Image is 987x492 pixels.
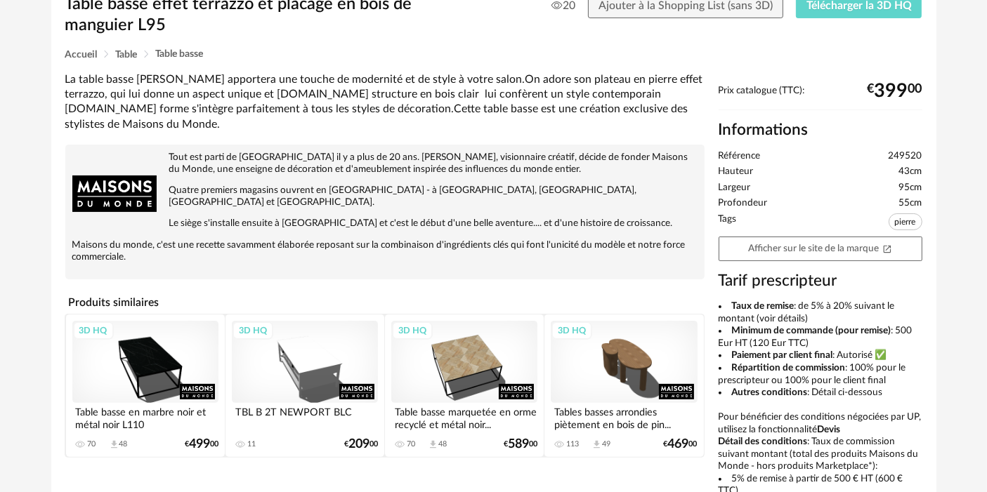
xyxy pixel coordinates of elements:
div: 70 [88,439,96,449]
b: Répartition de commission [731,363,845,373]
h3: Tarif prescripteur [719,271,922,291]
div: 70 [407,439,415,449]
span: Tags [719,213,737,234]
span: Table basse [156,49,204,59]
div: 3D HQ [233,321,273,340]
a: 3D HQ Table basse marquetée en orme recyclé et métal noir... 70 Download icon 48 €58900 [385,314,544,457]
p: Quatre premiers magasins ouvrent en [GEOGRAPHIC_DATA] - à [GEOGRAPHIC_DATA], [GEOGRAPHIC_DATA], [... [72,185,698,208]
div: 49 [602,439,610,449]
span: 55cm [899,197,922,210]
span: Référence [719,150,761,163]
span: 95cm [899,182,922,194]
span: Table [116,50,138,60]
h4: Produits similaires [65,292,705,313]
p: Tout est parti de [GEOGRAPHIC_DATA] il y a plus de 20 ans. [PERSON_NAME], visionnaire créatif, dé... [72,152,698,175]
div: Breadcrumb [65,49,922,60]
div: TBL B 2T NEWPORT BLC [232,403,378,431]
span: Profondeur [719,197,768,210]
span: 43cm [899,166,922,178]
li: : Autorisé ✅ [719,350,922,362]
div: € 00 [185,439,218,449]
span: 249520 [889,150,922,163]
div: Prix catalogue (TTC): [719,85,922,111]
b: Détail des conditions [719,437,808,446]
div: 11 [247,439,256,449]
a: 3D HQ Tables basses arrondies piètement en bois de pin... 113 Download icon 49 €46900 [544,314,703,457]
div: Table basse marquetée en orme recyclé et métal noir... [391,403,537,431]
div: € 00 [868,86,922,97]
div: 3D HQ [392,321,433,340]
span: 589 [508,439,529,449]
div: Table basse en marbre noir et métal noir L110 [72,403,218,431]
b: Devis [818,425,841,434]
span: Largeur [719,182,751,194]
b: Paiement par client final [731,350,832,360]
img: brand logo [72,152,157,236]
span: 399 [875,86,908,97]
span: 469 [668,439,689,449]
div: 48 [119,439,128,449]
div: La table basse [PERSON_NAME] apportera une touche de modernité et de style à votre salon.On adore... [65,72,705,132]
a: 3D HQ TBL B 2T NEWPORT BLC 11 €20900 [225,314,384,457]
div: € 00 [664,439,698,449]
b: Minimum de commande (pour remise) [731,326,891,335]
a: 3D HQ Table basse en marbre noir et métal noir L110 70 Download icon 48 €49900 [66,314,225,457]
span: Open In New icon [882,243,892,253]
div: € 00 [504,439,537,449]
span: Download icon [109,439,119,450]
b: Taux de remise [731,301,794,311]
div: Tables basses arrondies piètement en bois de pin... [551,403,697,431]
a: Afficher sur le site de la marqueOpen In New icon [719,237,922,261]
div: 113 [566,439,579,449]
span: 209 [348,439,370,449]
li: : de 5% à 20% suivant le montant (voir détails) [719,300,922,325]
div: 3D HQ [551,321,592,340]
span: Download icon [591,439,602,450]
div: 48 [438,439,447,449]
b: Autres conditions [731,387,807,397]
div: € 00 [344,439,378,449]
p: Le siège s'installe ensuite à [GEOGRAPHIC_DATA] et c'est le début d'une belle aventure.... et d'u... [72,218,698,230]
span: Accueil [65,50,98,60]
h2: Informations [719,120,922,140]
li: : Détail ci-dessous [719,387,922,399]
li: : 100% pour le prescripteur ou 100% pour le client final [719,362,922,387]
p: Maisons du monde, c'est une recette savamment élaborée reposant sur la combinaison d'ingrédients ... [72,239,698,263]
span: pierre [889,213,922,230]
span: Download icon [428,439,438,450]
span: 499 [189,439,210,449]
div: 3D HQ [73,321,114,340]
li: : 500 Eur HT (120 Eur TTC) [719,325,922,350]
span: Hauteur [719,166,754,178]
